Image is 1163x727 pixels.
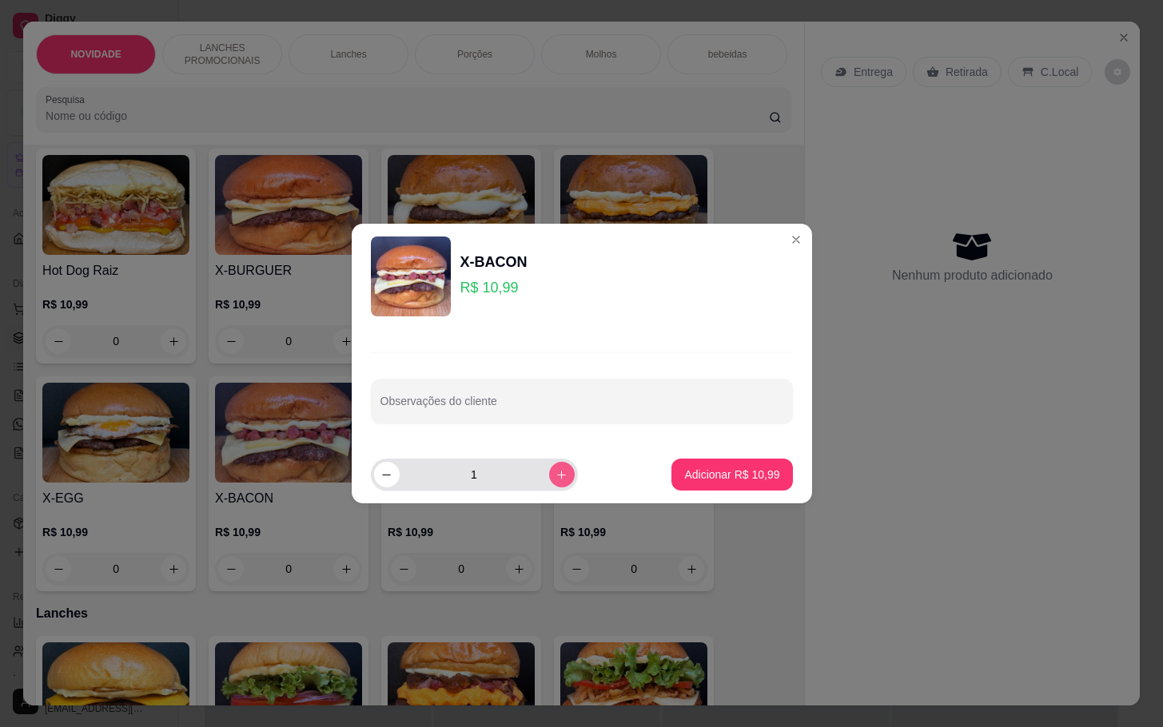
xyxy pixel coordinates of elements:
button: Adicionar R$ 10,99 [671,459,792,491]
button: increase-product-quantity [549,462,575,487]
input: Observações do cliente [380,399,783,415]
div: X-BACON [460,251,528,273]
p: Adicionar R$ 10,99 [684,467,779,483]
button: decrease-product-quantity [374,462,400,487]
p: R$ 10,99 [460,276,528,299]
button: Close [783,227,809,252]
img: product-image [371,236,451,316]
